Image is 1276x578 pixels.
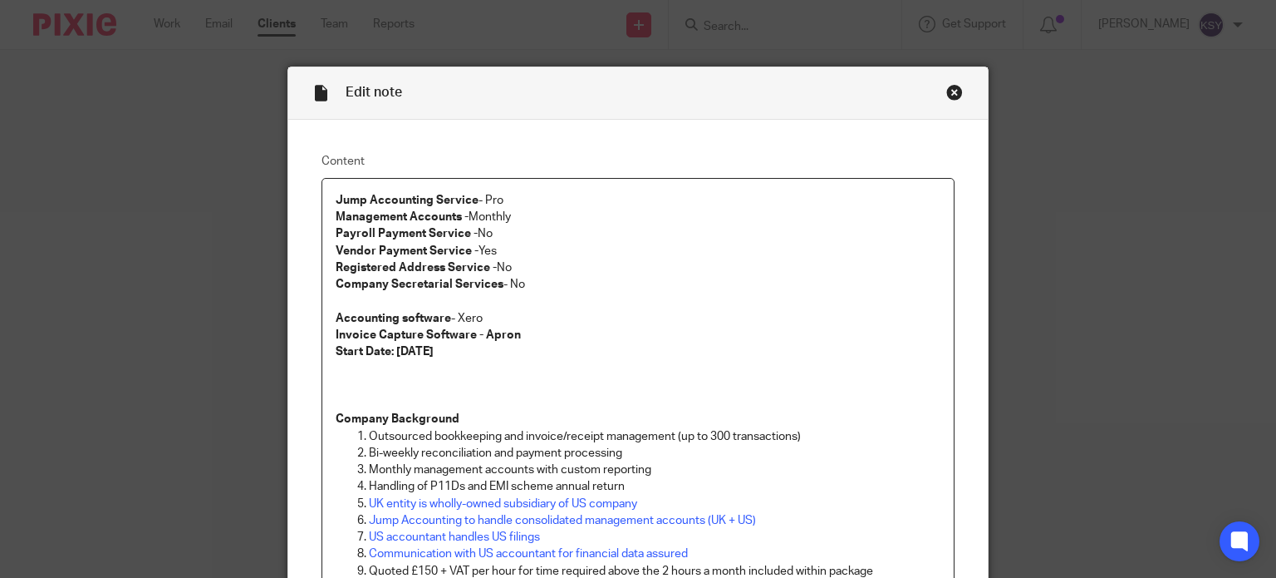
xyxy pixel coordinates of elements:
[336,413,459,425] strong: Company Background
[369,548,688,560] a: Communication with US accountant for financial data assured
[369,531,540,543] a: US accountant handles US filings
[336,276,941,293] p: - No
[946,84,963,101] div: Close this dialog window
[369,462,941,478] p: Monthly management accounts with custom reporting
[336,211,469,223] strong: Management Accounts -
[369,445,941,462] p: Bi-weekly reconciliation and payment processing
[369,428,941,445] p: Outsourced bookkeeping and invoice/receipt management (up to 300 transactions)
[336,209,941,225] p: Monthly
[336,346,434,358] strong: Start Date: [DATE]
[321,153,955,170] label: Content
[369,498,637,510] a: UK entity is wholly-owned subsidiary of US company
[336,192,941,209] p: - Pro
[369,515,756,526] a: Jump Accounting to handle consolidated management accounts (UK + US)
[336,225,941,242] p: No
[336,243,941,259] p: Yes
[336,228,478,240] strong: Payroll Payment Service -
[336,245,478,257] strong: Vendor Payment Service -
[336,329,521,341] strong: Invoice Capture Software - Apron
[336,262,497,274] strong: Registered Address Service -
[336,195,478,206] strong: Jump Accounting Service
[336,313,451,324] strong: Accounting software
[369,478,941,495] p: Handling of P11Ds and EMI scheme annual return
[346,86,402,99] span: Edit note
[336,310,941,327] p: - Xero
[336,259,941,276] p: No
[336,279,503,290] strong: Company Secretarial Services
